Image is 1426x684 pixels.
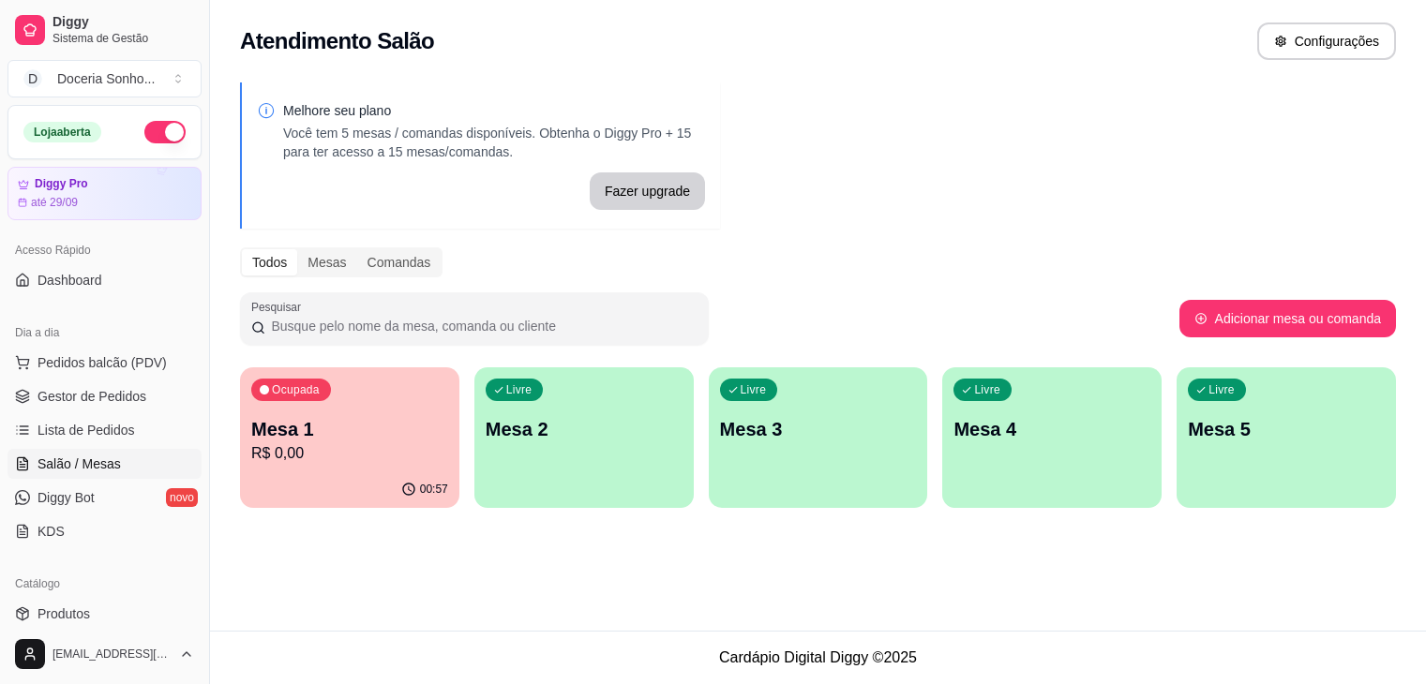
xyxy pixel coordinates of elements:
[251,442,448,465] p: R$ 0,00
[210,631,1426,684] footer: Cardápio Digital Diggy © 2025
[53,14,194,31] span: Diggy
[38,522,65,541] span: KDS
[57,69,155,88] div: Doceria Sonho ...
[8,235,202,265] div: Acesso Rápido
[8,381,202,411] a: Gestor de Pedidos
[8,599,202,629] a: Produtos
[953,416,1150,442] p: Mesa 4
[31,195,78,210] article: até 29/09
[8,7,202,52] a: DiggySistema de Gestão
[283,101,705,120] p: Melhore seu plano
[53,647,172,662] span: [EMAIL_ADDRESS][DOMAIN_NAME]
[8,265,202,295] a: Dashboard
[38,353,167,372] span: Pedidos balcão (PDV)
[1257,22,1396,60] button: Configurações
[942,367,1162,508] button: LivreMesa 4
[38,454,121,473] span: Salão / Mesas
[23,69,42,88] span: D
[240,26,434,56] h2: Atendimento Salão
[265,317,698,335] input: Pesquisar
[720,416,917,442] p: Mesa 3
[357,249,442,275] div: Comandas
[8,318,202,348] div: Dia a dia
[240,367,459,508] button: OcupadaMesa 1R$ 0,0000:57
[506,382,533,397] p: Livre
[590,172,705,210] button: Fazer upgrade
[251,299,308,315] label: Pesquisar
[1179,300,1396,337] button: Adicionar mesa ou comanda
[38,488,95,507] span: Diggy Bot
[8,60,202,97] button: Select a team
[283,124,705,161] p: Você tem 5 mesas / comandas disponíveis. Obtenha o Diggy Pro + 15 para ter acesso a 15 mesas/coma...
[420,482,448,497] p: 00:57
[741,382,767,397] p: Livre
[272,382,320,397] p: Ocupada
[8,167,202,220] a: Diggy Proaté 29/09
[35,177,88,191] article: Diggy Pro
[486,416,683,442] p: Mesa 2
[709,367,928,508] button: LivreMesa 3
[242,249,297,275] div: Todos
[297,249,356,275] div: Mesas
[8,348,202,378] button: Pedidos balcão (PDV)
[38,387,146,406] span: Gestor de Pedidos
[38,271,102,290] span: Dashboard
[251,416,448,442] p: Mesa 1
[53,31,194,46] span: Sistema de Gestão
[8,415,202,445] a: Lista de Pedidos
[1188,416,1385,442] p: Mesa 5
[8,632,202,677] button: [EMAIL_ADDRESS][DOMAIN_NAME]
[144,121,186,143] button: Alterar Status
[474,367,694,508] button: LivreMesa 2
[974,382,1000,397] p: Livre
[8,483,202,513] a: Diggy Botnovo
[1208,382,1235,397] p: Livre
[8,449,202,479] a: Salão / Mesas
[23,122,101,142] div: Loja aberta
[1177,367,1396,508] button: LivreMesa 5
[8,569,202,599] div: Catálogo
[38,421,135,439] span: Lista de Pedidos
[38,604,90,623] span: Produtos
[8,516,202,546] a: KDS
